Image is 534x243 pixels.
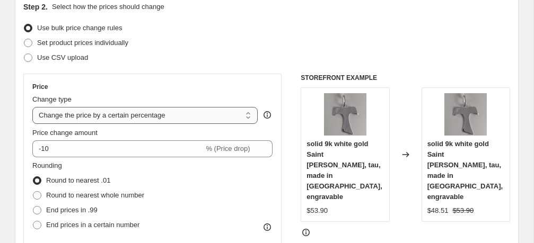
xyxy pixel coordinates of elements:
h2: Step 2. [23,2,48,12]
div: $48.51 [427,205,449,216]
span: solid 9k white gold Saint [PERSON_NAME], tau, made in [GEOGRAPHIC_DATA], engravable [427,140,503,201]
h6: STOREFRONT EXAMPLE [301,74,510,82]
img: 57_8a2e3b08-cff6-4b73-aa66-5e2996ea8f58_80x.jpg [324,93,366,136]
span: Use bulk price change rules [37,24,122,32]
p: Select how the prices should change [52,2,164,12]
span: Use CSV upload [37,53,88,61]
span: End prices in a certain number [46,221,139,229]
span: Price change amount [32,129,98,137]
span: Round to nearest whole number [46,191,144,199]
div: $53.90 [307,205,328,216]
span: solid 9k white gold Saint [PERSON_NAME], tau, made in [GEOGRAPHIC_DATA], engravable [307,140,382,201]
input: -15 [32,140,204,157]
span: Change type [32,95,72,103]
span: End prices in .99 [46,206,98,214]
span: Rounding [32,161,62,169]
strike: $53.90 [452,205,474,216]
img: 57_8a2e3b08-cff6-4b73-aa66-5e2996ea8f58_80x.jpg [444,93,487,136]
span: Set product prices individually [37,39,128,47]
span: Round to nearest .01 [46,176,110,184]
span: % (Price drop) [206,145,250,152]
h3: Price [32,83,48,91]
div: help [262,110,273,120]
